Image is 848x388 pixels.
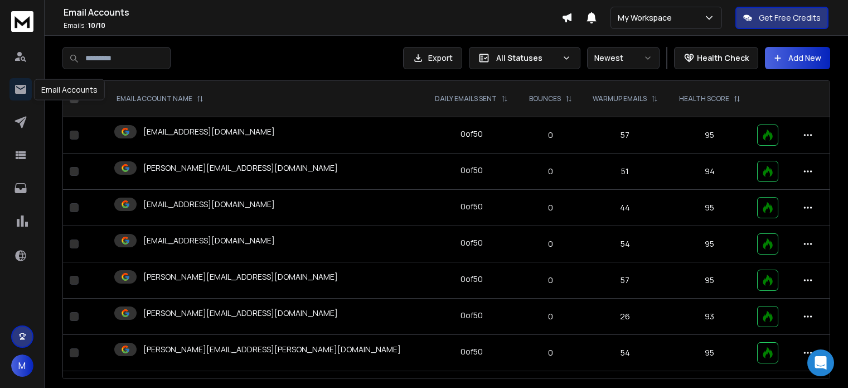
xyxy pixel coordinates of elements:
[143,308,338,319] p: [PERSON_NAME][EMAIL_ADDRESS][DOMAIN_NAME]
[143,235,275,246] p: [EMAIL_ADDRESS][DOMAIN_NAME]
[668,117,751,154] td: 95
[668,262,751,299] td: 95
[64,6,561,19] h1: Email Accounts
[143,271,338,282] p: [PERSON_NAME][EMAIL_ADDRESS][DOMAIN_NAME]
[735,7,828,29] button: Get Free Credits
[461,128,483,140] div: 0 of 50
[11,355,33,377] button: M
[461,165,483,176] div: 0 of 50
[143,162,338,174] p: [PERSON_NAME][EMAIL_ADDRESS][DOMAIN_NAME]
[461,237,483,248] div: 0 of 50
[525,238,575,250] p: 0
[587,47,660,69] button: Newest
[143,344,401,355] p: [PERSON_NAME][EMAIL_ADDRESS][PERSON_NAME][DOMAIN_NAME]
[582,335,668,371] td: 54
[525,130,575,141] p: 0
[697,52,749,64] p: Health Check
[143,126,275,137] p: [EMAIL_ADDRESS][DOMAIN_NAME]
[668,299,751,335] td: 93
[143,199,275,210] p: [EMAIL_ADDRESS][DOMAIN_NAME]
[525,347,575,358] p: 0
[525,275,575,286] p: 0
[668,190,751,226] td: 95
[679,94,729,103] p: HEALTH SCORE
[674,47,758,69] button: Health Check
[668,226,751,262] td: 95
[435,94,497,103] p: DAILY EMAILS SENT
[461,346,483,357] div: 0 of 50
[496,52,558,64] p: All Statuses
[582,299,668,335] td: 26
[64,21,561,30] p: Emails :
[593,94,647,103] p: WARMUP EMAILS
[11,11,33,32] img: logo
[582,154,668,190] td: 51
[525,166,575,177] p: 0
[668,154,751,190] td: 94
[529,94,561,103] p: BOUNCES
[807,349,834,376] div: Open Intercom Messenger
[117,94,203,103] div: EMAIL ACCOUNT NAME
[582,117,668,154] td: 57
[582,262,668,299] td: 57
[525,311,575,322] p: 0
[88,21,105,30] span: 10 / 10
[403,47,462,69] button: Export
[461,201,483,212] div: 0 of 50
[461,274,483,285] div: 0 of 50
[525,202,575,213] p: 0
[461,310,483,321] div: 0 of 50
[765,47,830,69] button: Add New
[34,79,105,100] div: Email Accounts
[582,226,668,262] td: 54
[618,12,676,23] p: My Workspace
[759,12,821,23] p: Get Free Credits
[668,335,751,371] td: 95
[582,190,668,226] td: 44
